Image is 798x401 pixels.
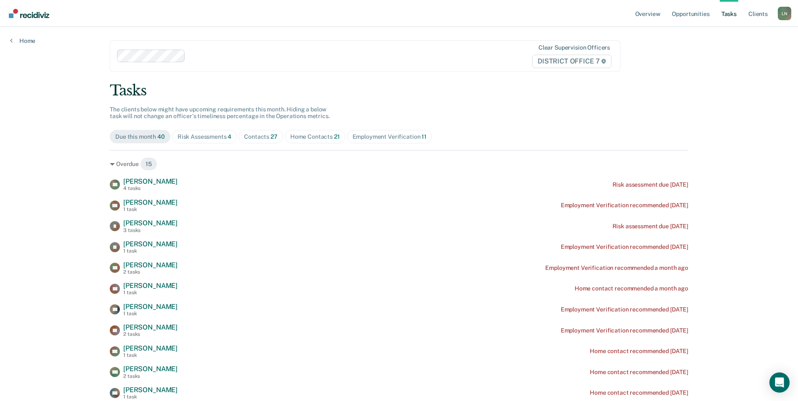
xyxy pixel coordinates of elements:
[575,285,688,292] div: Home contact recommended a month ago
[561,327,688,334] div: Employment Verification recommended [DATE]
[110,82,688,99] div: Tasks
[561,202,688,209] div: Employment Verification recommended [DATE]
[532,55,612,68] span: DISTRICT OFFICE 7
[10,37,35,45] a: Home
[590,348,688,355] div: Home contact recommended [DATE]
[123,323,178,331] span: [PERSON_NAME]
[123,386,178,394] span: [PERSON_NAME]
[123,198,178,206] span: [PERSON_NAME]
[538,44,610,51] div: Clear supervision officers
[140,157,157,171] span: 15
[123,261,178,269] span: [PERSON_NAME]
[123,248,178,254] div: 1 task
[123,177,178,185] span: [PERSON_NAME]
[123,269,178,275] div: 2 tasks
[778,7,791,20] div: L N
[123,344,178,352] span: [PERSON_NAME]
[769,372,790,393] div: Open Intercom Messenger
[545,264,688,272] div: Employment Verification recommended a month ago
[123,394,178,400] div: 1 task
[123,311,178,317] div: 1 task
[422,133,427,140] span: 11
[157,133,165,140] span: 40
[123,185,178,191] div: 4 tasks
[561,306,688,313] div: Employment Verification recommended [DATE]
[123,240,178,248] span: [PERSON_NAME]
[590,389,688,396] div: Home contact recommended [DATE]
[123,282,178,290] span: [PERSON_NAME]
[290,133,340,140] div: Home Contacts
[561,243,688,251] div: Employment Verification recommended [DATE]
[9,9,49,18] img: Recidiviz
[612,181,688,188] div: Risk assessment due [DATE]
[334,133,340,140] span: 21
[270,133,278,140] span: 27
[612,223,688,230] div: Risk assessment due [DATE]
[110,157,688,171] div: Overdue 15
[123,352,178,358] div: 1 task
[123,227,178,233] div: 3 tasks
[123,365,178,373] span: [PERSON_NAME]
[123,219,178,227] span: [PERSON_NAME]
[353,133,427,140] div: Employment Verification
[110,106,330,120] span: The clients below might have upcoming requirements this month. Hiding a below task will not chang...
[123,303,178,311] span: [PERSON_NAME]
[590,369,688,376] div: Home contact recommended [DATE]
[123,331,178,337] div: 2 tasks
[115,133,165,140] div: Due this month
[123,206,178,212] div: 1 task
[123,290,178,295] div: 1 task
[123,373,178,379] div: 2 tasks
[178,133,232,140] div: Risk Assessments
[244,133,278,140] div: Contacts
[228,133,231,140] span: 4
[778,7,791,20] button: Profile dropdown button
